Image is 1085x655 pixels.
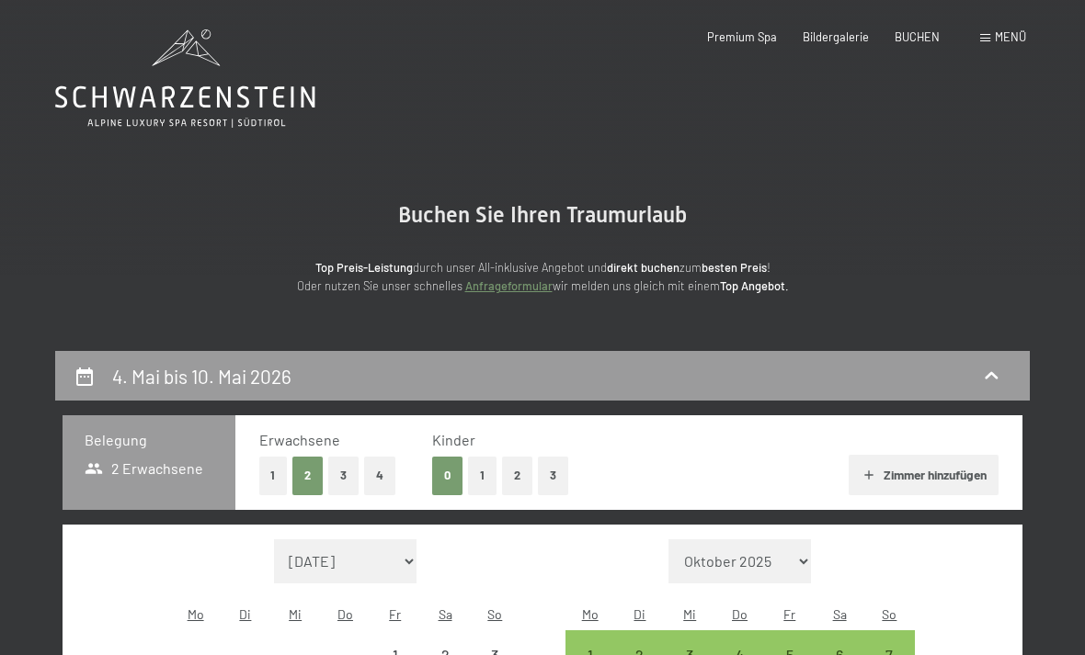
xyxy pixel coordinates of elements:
a: Bildergalerie [803,29,869,44]
strong: besten Preis [702,260,767,275]
button: 3 [328,457,359,494]
abbr: Montag [582,606,599,622]
abbr: Dienstag [634,606,645,622]
button: 4 [364,457,395,494]
a: BUCHEN [895,29,940,44]
abbr: Sonntag [487,606,502,622]
abbr: Mittwoch [289,606,302,622]
abbr: Freitag [783,606,795,622]
abbr: Sonntag [882,606,897,622]
strong: Top Preis-Leistung [315,260,413,275]
abbr: Mittwoch [683,606,696,622]
span: Menü [995,29,1026,44]
abbr: Montag [188,606,204,622]
h2: 4. Mai bis 10. Mai 2026 [112,365,291,388]
button: Zimmer hinzufügen [849,455,999,495]
strong: Top Angebot. [720,278,789,293]
abbr: Donnerstag [337,606,353,622]
abbr: Dienstag [239,606,251,622]
button: 3 [538,457,568,494]
a: Anfrageformular [465,278,553,293]
a: Premium Spa [707,29,777,44]
button: 2 [292,457,323,494]
abbr: Donnerstag [732,606,748,622]
span: 2 Erwachsene [85,458,203,479]
p: durch unser All-inklusive Angebot und zum ! Oder nutzen Sie unser schnelles wir melden uns gleich... [175,258,910,296]
abbr: Samstag [439,606,452,622]
button: 1 [259,457,288,494]
abbr: Freitag [389,606,401,622]
abbr: Samstag [833,606,847,622]
button: 0 [432,457,463,494]
strong: direkt buchen [607,260,680,275]
button: 1 [468,457,497,494]
span: Buchen Sie Ihren Traumurlaub [398,202,687,228]
span: Erwachsene [259,431,340,448]
button: 2 [502,457,532,494]
span: Kinder [432,431,475,448]
h3: Belegung [85,430,213,450]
